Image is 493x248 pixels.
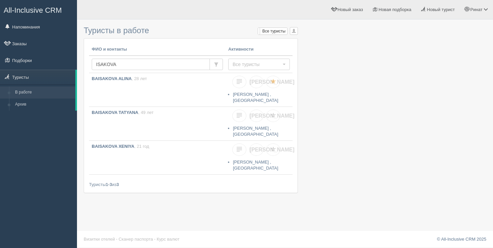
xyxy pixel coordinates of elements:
[226,44,293,56] th: Активности
[470,7,482,12] span: Ринат
[132,76,147,81] span: , 28 лет
[250,147,295,152] span: [PERSON_NAME]
[437,237,486,242] a: © All-Inclusive CRM 2025
[84,26,149,35] span: Туристы в работе
[4,6,62,14] span: All-Inclusive CRM
[233,61,281,68] span: Все туристы
[12,86,75,99] a: В работе
[154,237,156,242] span: ·
[233,92,278,103] a: [PERSON_NAME] , [GEOGRAPHIC_DATA]
[92,76,132,81] b: BAISAKOVA ALINA
[250,113,295,119] span: [PERSON_NAME]
[106,182,112,187] b: 1-3
[138,110,154,115] span: , 49 лет
[233,160,278,171] a: [PERSON_NAME] , [GEOGRAPHIC_DATA]
[249,143,263,156] a: [PERSON_NAME]
[92,59,210,70] input: Поиск по ФИО, паспорту или контактам
[228,59,290,70] button: Все туристы
[12,99,75,111] a: Архив
[89,107,226,137] a: BAISAKOVA TATYANA, 49 лет
[258,28,287,35] label: Все туристы
[134,144,149,149] span: , 21 год
[89,141,226,171] a: BAISAKOVA XENIYA, 21 год
[92,144,134,149] b: BAISAKOVA XENIYA
[157,237,179,242] a: Курс валют
[89,181,293,188] div: Туристы из
[250,79,295,85] span: [PERSON_NAME]
[89,73,226,103] a: BAISAKOVA ALINA, 28 лет
[116,182,119,187] b: 3
[92,110,138,115] b: BAISAKOVA TATYANA
[249,110,263,122] a: [PERSON_NAME]
[118,237,153,242] a: Сканер паспорта
[89,44,226,56] th: ФИО и контакты
[233,126,278,137] a: [PERSON_NAME] , [GEOGRAPHIC_DATA]
[84,237,115,242] a: Визитки отелей
[379,7,411,12] span: Новая подборка
[249,76,263,88] a: [PERSON_NAME]
[337,7,363,12] span: Новый заказ
[427,7,455,12] span: Новый турист
[0,0,77,19] a: All-Inclusive CRM
[116,237,117,242] span: ·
